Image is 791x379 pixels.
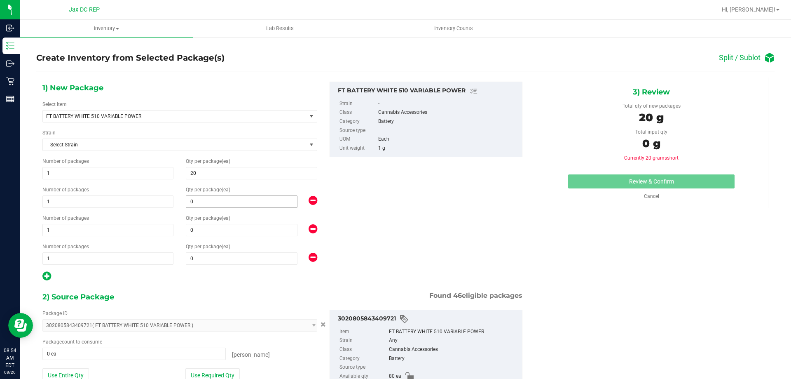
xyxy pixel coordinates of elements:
div: 1 g [378,144,517,153]
span: Select Strain [43,139,307,151]
label: Source type [339,126,377,135]
inline-svg: Retail [6,77,14,85]
label: Item [339,327,387,337]
span: Remove output [309,195,317,206]
span: 20 g [639,111,664,124]
label: UOM [339,135,377,144]
span: Total input qty [635,129,667,135]
p: 08:54 AM EDT [4,347,16,369]
span: Add new output [42,275,51,281]
input: 20 [186,167,316,179]
span: count [62,339,75,345]
label: Class [339,108,377,117]
span: select [307,111,317,122]
span: Remove output [309,224,317,235]
span: Currently 20 grams [624,155,679,161]
div: FT BATTERY WHITE 510 VARIABLE POWER [338,86,518,96]
div: Each [378,135,517,144]
input: 1 [43,196,173,207]
inline-svg: Inbound [6,24,14,32]
div: Battery [378,117,517,126]
span: Number of packages [42,158,89,164]
input: 1 [43,167,173,179]
div: Cannabis Accessories [378,108,517,117]
label: Category [339,117,377,126]
inline-svg: Inventory [6,42,14,50]
span: Number of packages [42,215,89,221]
span: 2) Source Package [42,291,114,303]
span: Inventory Counts [423,25,484,32]
label: Strain [339,99,377,108]
span: Number of packages [42,244,89,250]
label: Source type [339,363,387,372]
span: Package ID [42,311,68,316]
span: (ea) [222,244,230,250]
h4: Split / Sublot [719,54,761,62]
inline-svg: Outbound [6,59,14,68]
input: 0 [186,224,297,236]
a: Cancel [644,193,659,199]
span: (ea) [222,158,230,164]
span: Lab Results [255,25,305,32]
span: Inventory [20,25,193,32]
span: 46 [453,292,462,299]
span: Qty per package [186,187,230,193]
span: (ea) [222,215,230,221]
span: Hi, [PERSON_NAME]! [722,6,775,13]
input: 0 [186,196,297,207]
p: 08/20 [4,369,16,375]
a: Lab Results [193,20,367,37]
span: Jax DC REP [69,6,100,13]
label: Select Item [42,101,67,108]
input: 1 [43,224,173,236]
span: Number of packages [42,187,89,193]
input: 1 [43,253,173,264]
iframe: Resource center [8,313,33,338]
button: Cancel button [318,318,328,330]
label: Strain [42,129,56,137]
span: Qty per package [186,158,230,164]
span: Remove output [309,252,317,263]
button: Review & Confirm [568,174,735,188]
h4: Create Inventory from Selected Package(s) [36,52,225,64]
span: [PERSON_NAME] [232,351,270,358]
span: FT BATTERY WHITE 510 VARIABLE POWER [46,113,293,119]
a: Inventory [20,20,193,37]
label: Class [339,345,387,354]
span: 0 g [642,137,660,150]
span: Found eligible packages [429,291,522,301]
span: Qty per package [186,244,230,250]
div: Cannabis Accessories [389,345,518,354]
span: select [307,139,317,151]
label: Category [339,354,387,363]
input: 0 [186,253,297,264]
span: 1) New Package [42,82,103,94]
inline-svg: Reports [6,95,14,103]
div: 3020805843409721 [338,314,518,324]
div: Battery [389,354,518,363]
span: (ea) [222,187,230,193]
span: short [667,155,679,161]
label: Strain [339,336,387,345]
label: Unit weight [339,144,377,153]
div: FT BATTERY WHITE 510 VARIABLE POWER [389,327,518,337]
span: Total qty of new packages [623,103,681,109]
div: - [378,99,517,108]
div: Any [389,336,518,345]
span: Qty per package [186,215,230,221]
span: Package to consume [42,339,102,345]
input: 0 ea [43,348,225,360]
span: 3) Review [633,86,670,98]
a: Inventory Counts [367,20,540,37]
